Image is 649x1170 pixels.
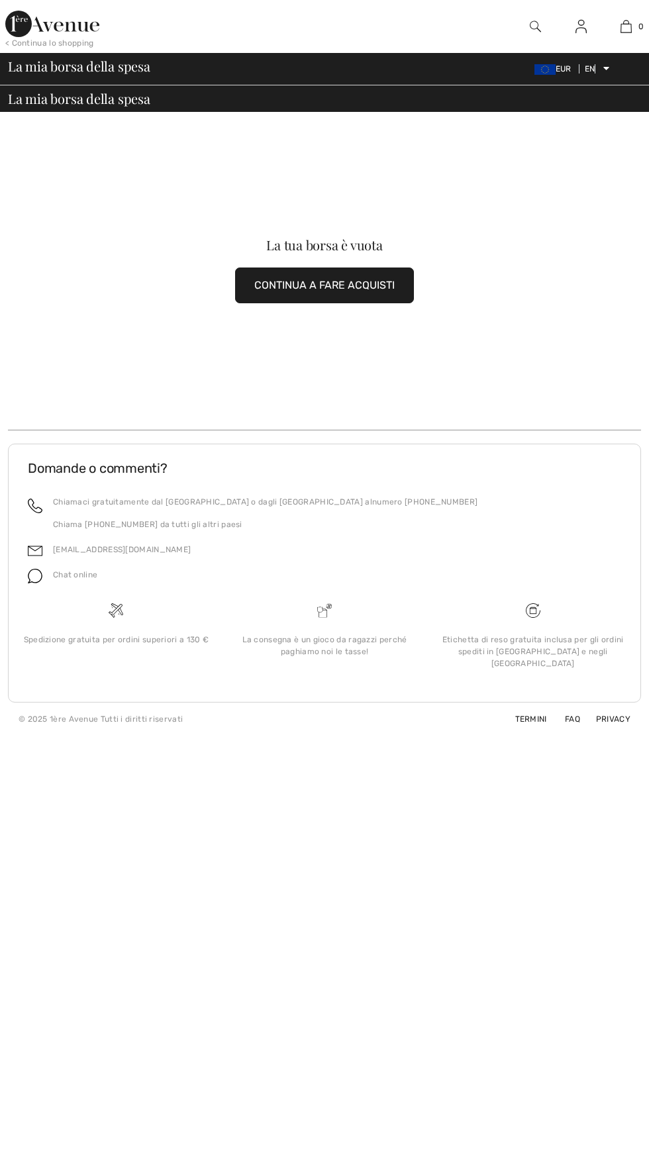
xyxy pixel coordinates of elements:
font: Etichetta di reso gratuita inclusa per gli ordini spediti in [GEOGRAPHIC_DATA] e negli [GEOGRAPHI... [442,635,624,668]
font: La mia borsa della spesa [8,89,150,107]
font: EN [585,64,595,73]
font: Privacy [596,714,630,724]
font: La mia borsa della spesa [8,57,150,75]
font: La consegna è un gioco da ragazzi perché paghiamo noi le tasse! [242,635,407,656]
img: Euro [534,64,556,75]
font: © 2025 1ère Avenue Tutti i diritti riservati [19,714,183,724]
img: 1a Avenue [5,11,99,37]
a: [EMAIL_ADDRESS][DOMAIN_NAME] [53,545,191,554]
font: Spedizione gratuita per ordini superiori a 130 € [24,635,209,644]
a: Privacy [580,714,630,724]
img: Le mie informazioni [575,19,587,34]
font: Chat online [53,570,97,579]
a: Termini [499,714,547,724]
font: Termini [515,714,547,724]
img: chiacchierata [28,569,42,583]
img: cerca nel sito web [530,19,541,34]
font: Domande o commenti? [28,460,168,476]
img: La consegna è un gioco da ragazzi perché paghiamo noi le tasse! [317,603,332,618]
font: < Continua lo shopping [5,38,94,48]
a: Registrazione [565,19,597,35]
img: Spedizione gratuita per ordini superiori a €130 [109,603,123,618]
font: La tua borsa è vuota [266,236,383,254]
a: Termini [483,714,499,724]
img: Spedizione gratuita per ordini superiori a €130 [526,603,540,618]
img: e-mail [28,544,42,558]
font: FAQ [565,714,580,724]
font: EUR [556,64,572,73]
button: CONTINUA A FARE ACQUISTI [235,268,414,303]
img: La mia borsa [621,19,632,34]
font: numero [PHONE_NUMBER] [372,497,477,507]
img: chiamata [28,499,42,513]
a: 0 [604,19,648,34]
a: FAQ [549,714,580,724]
font: Chiamaci gratuitamente dal [GEOGRAPHIC_DATA] o dagli [GEOGRAPHIC_DATA] al [53,497,372,507]
font: CONTINUA A FARE ACQUISTI [254,279,395,291]
font: Chiama [PHONE_NUMBER] da tutti gli altri paesi [53,520,242,529]
font: 0 [638,22,644,31]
